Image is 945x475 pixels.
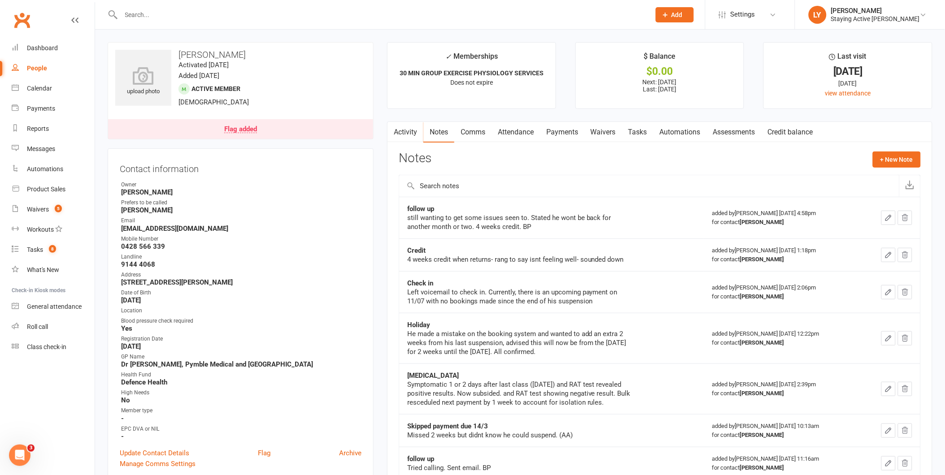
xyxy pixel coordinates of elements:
[740,390,784,397] strong: [PERSON_NAME]
[407,321,430,329] strong: Holiday
[27,44,58,52] div: Dashboard
[450,79,493,86] span: Does not expire
[121,253,361,261] div: Landline
[120,458,196,469] a: Manage Comms Settings
[27,343,66,350] div: Class check-in
[12,260,95,280] a: What's New
[121,378,361,386] strong: Defence Health
[27,186,65,193] div: Product Sales
[12,78,95,99] a: Calendar
[407,422,488,430] strong: Skipped payment due 14/3
[12,139,95,159] a: Messages
[712,283,853,301] div: added by [PERSON_NAME] [DATE] 2:06pm
[445,52,451,61] i: ✓
[339,448,361,458] a: Archive
[27,65,47,72] div: People
[49,245,56,253] span: 8
[388,122,423,142] a: Activity
[12,179,95,199] a: Product Sales
[407,455,434,463] strong: follow up
[12,220,95,240] a: Workouts
[192,85,240,92] span: Active member
[11,9,33,31] a: Clubworx
[12,99,95,119] a: Payments
[121,289,361,297] div: Date of Birth
[740,464,784,471] strong: [PERSON_NAME]
[772,67,924,76] div: [DATE]
[407,205,434,213] strong: follow up
[121,271,361,279] div: Address
[27,266,59,273] div: What's New
[121,242,361,250] strong: 0428 566 339
[12,119,95,139] a: Reports
[712,380,853,398] div: added by [PERSON_NAME] [DATE] 2:39pm
[12,199,95,220] a: Waivers 5
[831,7,920,15] div: [PERSON_NAME]
[407,255,631,264] div: 4 weeks credit when returns- rang to say isnt feeling well- sounded down
[121,206,361,214] strong: [PERSON_NAME]
[121,235,361,243] div: Mobile Number
[622,122,653,142] a: Tasks
[118,9,644,21] input: Search...
[9,445,30,466] iframe: Intercom live chat
[258,448,270,458] a: Flag
[121,432,361,440] strong: -
[712,389,853,398] div: for contact
[407,279,433,287] strong: Check in
[121,342,361,350] strong: [DATE]
[584,122,622,142] a: Waivers
[644,51,675,67] div: $ Balance
[121,199,361,207] div: Prefers to be called
[27,206,49,213] div: Waivers
[121,396,361,404] strong: No
[825,90,871,97] a: view attendance
[121,324,361,332] strong: Yes
[712,209,853,227] div: added by [PERSON_NAME] [DATE] 4:58pm
[12,159,95,179] a: Automations
[540,122,584,142] a: Payments
[121,260,361,268] strong: 9144 4068
[115,50,366,60] h3: [PERSON_NAME]
[712,338,853,347] div: for contact
[121,181,361,189] div: Owner
[120,448,189,458] a: Update Contact Details
[712,218,853,227] div: for contact
[179,72,219,80] time: Added [DATE]
[407,371,459,380] strong: [MEDICAL_DATA]
[740,432,784,438] strong: [PERSON_NAME]
[121,188,361,196] strong: [PERSON_NAME]
[121,371,361,379] div: Health Fund
[12,240,95,260] a: Tasks 8
[407,288,631,306] div: Left voicemail to check in. Currently, there is an upcoming payment on 11/07 with no bookings mad...
[12,317,95,337] a: Roll call
[454,122,492,142] a: Comms
[121,353,361,361] div: GP Name
[27,246,43,253] div: Tasks
[27,303,82,310] div: General attendance
[121,335,361,343] div: Registration Date
[27,165,63,173] div: Automations
[179,98,249,106] span: [DEMOGRAPHIC_DATA]
[772,78,924,88] div: [DATE]
[400,69,544,77] strong: 30 MIN GROUP EXERCISE PHYSIOLOGY SERVICES
[121,216,361,225] div: Email
[712,246,853,264] div: added by [PERSON_NAME] [DATE] 1:18pm
[121,296,361,304] strong: [DATE]
[27,85,52,92] div: Calendar
[873,151,921,168] button: + New Note
[712,422,853,440] div: added by [PERSON_NAME] [DATE] 10:13am
[740,219,784,225] strong: [PERSON_NAME]
[179,61,229,69] time: Activated [DATE]
[407,329,631,356] div: He made a mistake on the booking system and wanted to add an extra 2 weeks from his last suspensi...
[12,38,95,58] a: Dashboard
[740,256,784,263] strong: [PERSON_NAME]
[707,122,762,142] a: Assessments
[740,293,784,300] strong: [PERSON_NAME]
[27,145,55,152] div: Messages
[407,431,631,440] div: Missed 2 weeks but didnt know he could suspend. (AA)
[584,78,736,93] p: Next: [DATE] Last: [DATE]
[121,389,361,397] div: High Needs
[399,151,431,168] h3: Notes
[712,454,853,472] div: added by [PERSON_NAME] [DATE] 11:16am
[423,122,454,142] a: Notes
